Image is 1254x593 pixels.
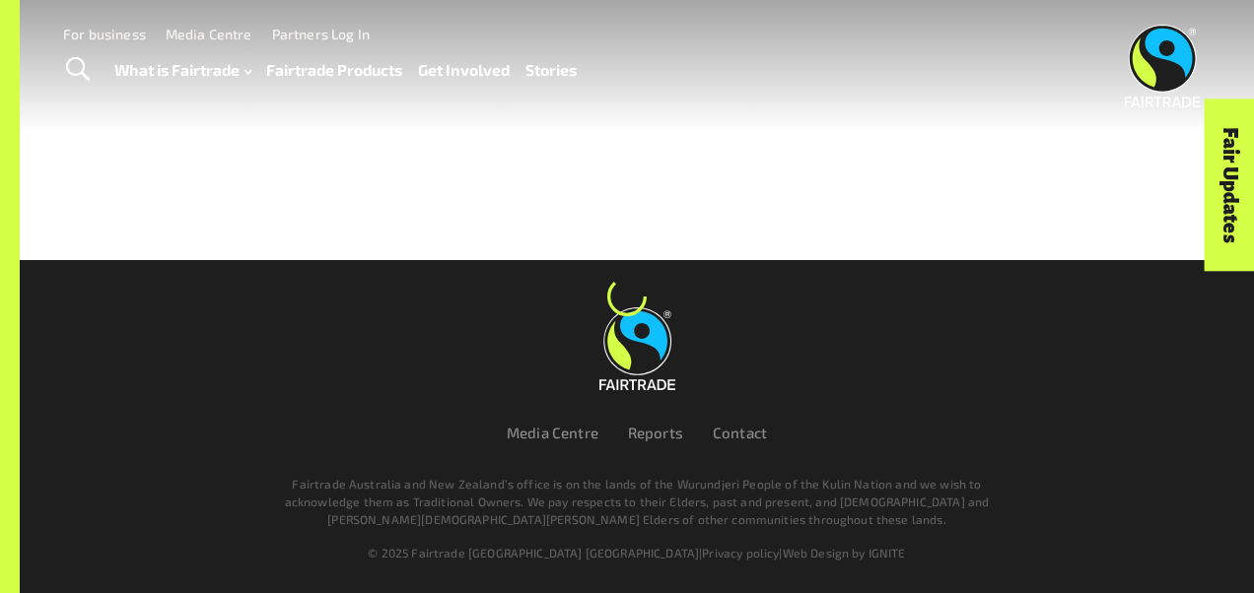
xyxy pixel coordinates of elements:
p: Fairtrade Australia and New Zealand’s office is on the lands of the Wurundjeri People of the Kuli... [280,475,994,528]
a: Get Involved [418,56,510,84]
a: Privacy policy [702,546,779,560]
a: Web Design by IGNITE [783,546,906,560]
a: Toggle Search [53,45,102,95]
a: For business [63,26,146,42]
a: Contact [713,424,767,441]
a: Media Centre [507,424,598,441]
a: What is Fairtrade [114,56,251,84]
a: Stories [525,56,577,84]
img: Fairtrade Australia New Zealand logo [599,307,675,390]
a: Reports [628,424,683,441]
a: Partners Log In [272,26,370,42]
a: Media Centre [166,26,252,42]
div: | | [97,544,1177,561]
img: Fairtrade Australia New Zealand logo [1125,25,1201,107]
a: Fairtrade Products [266,56,402,84]
span: © 2025 Fairtrade [GEOGRAPHIC_DATA] [GEOGRAPHIC_DATA] [368,546,699,560]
